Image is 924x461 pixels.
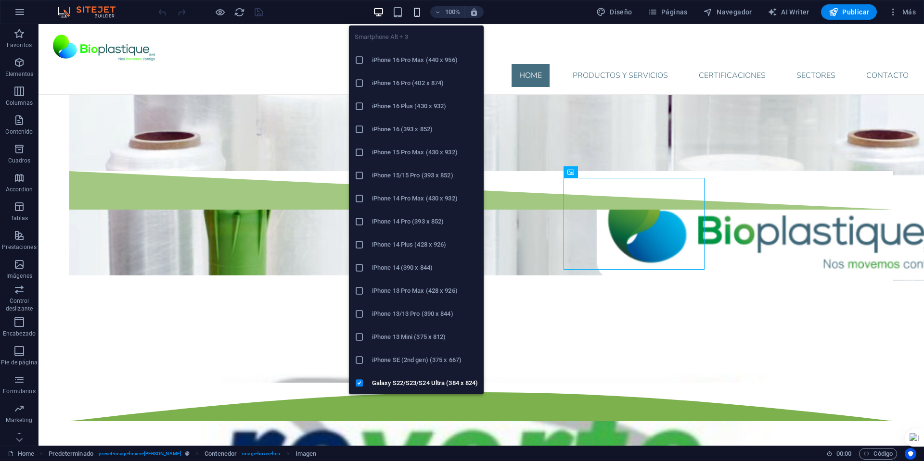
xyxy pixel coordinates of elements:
[372,331,478,343] h6: iPhone 13 Mini (375 x 812)
[7,41,32,49] p: Favoritos
[843,450,845,457] span: :
[703,7,752,17] span: Navegador
[592,4,636,20] div: Diseño (Ctrl+Alt+Y)
[214,6,226,18] button: Haz clic para salir del modo de previsualización y seguir editando
[8,448,34,460] a: Haz clic para cancelar la selección y doble clic para abrir páginas
[3,387,35,395] p: Formularios
[372,262,478,274] h6: iPhone 14 (390 x 844)
[5,70,33,78] p: Elementos
[372,216,478,227] h6: iPhone 14 Pro (393 x 852)
[49,448,317,460] nav: breadcrumb
[829,7,870,17] span: Publicar
[372,239,478,250] h6: iPhone 14 Plus (428 x 926)
[372,77,478,89] h6: iPhone 16 Pro (402 x 874)
[6,186,33,193] p: Accordion
[596,7,632,17] span: Diseño
[6,416,32,424] p: Marketing
[234,7,245,18] i: Volver a cargar página
[295,448,317,460] span: Haz clic para seleccionar y doble clic para editar
[648,7,688,17] span: Páginas
[8,157,31,164] p: Cuadros
[905,448,916,460] button: Usercentrics
[11,214,28,222] p: Tablas
[6,99,33,107] p: Columnas
[826,448,852,460] h6: Tiempo de la sesión
[372,100,478,112] h6: iPhone 16 Plus (430 x 932)
[2,243,36,251] p: Prestaciones
[185,451,190,456] i: Este elemento es un preajuste personalizable
[233,6,245,18] button: reload
[888,7,916,17] span: Más
[372,170,478,181] h6: iPhone 15/15 Pro (393 x 852)
[241,448,281,460] span: . image-boxes-box
[1,359,37,366] p: Pie de página
[859,448,897,460] button: Código
[430,6,464,18] button: 100%
[5,128,33,136] p: Contenido
[372,147,478,158] h6: iPhone 15 Pro Max (430 x 932)
[3,330,36,337] p: Encabezado
[6,272,32,280] p: Imágenes
[372,377,478,389] h6: Galaxy S22/S23/S24 Ultra (384 x 824)
[372,54,478,66] h6: iPhone 16 Pro Max (440 x 956)
[836,448,851,460] span: 00 00
[205,448,237,460] span: Haz clic para seleccionar y doble clic para editar
[445,6,460,18] h6: 100%
[592,4,636,20] button: Diseño
[768,7,809,17] span: AI Writer
[372,193,478,204] h6: iPhone 14 Pro Max (430 x 932)
[764,4,813,20] button: AI Writer
[49,448,93,460] span: Haz clic para seleccionar y doble clic para editar
[97,448,181,460] span: . preset-image-boxes-[PERSON_NAME]
[470,8,478,16] i: Al redimensionar, ajustar el nivel de zoom automáticamente para ajustarse al dispositivo elegido.
[821,4,877,20] button: Publicar
[55,6,128,18] img: Editor Logo
[885,4,920,20] button: Más
[372,308,478,320] h6: iPhone 13/13 Pro (390 x 844)
[372,285,478,297] h6: iPhone 13 Pro Max (428 x 926)
[644,4,692,20] button: Páginas
[372,124,478,135] h6: iPhone 16 (393 x 852)
[372,354,478,366] h6: iPhone SE (2nd gen) (375 x 667)
[863,448,893,460] span: Código
[699,4,756,20] button: Navegador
